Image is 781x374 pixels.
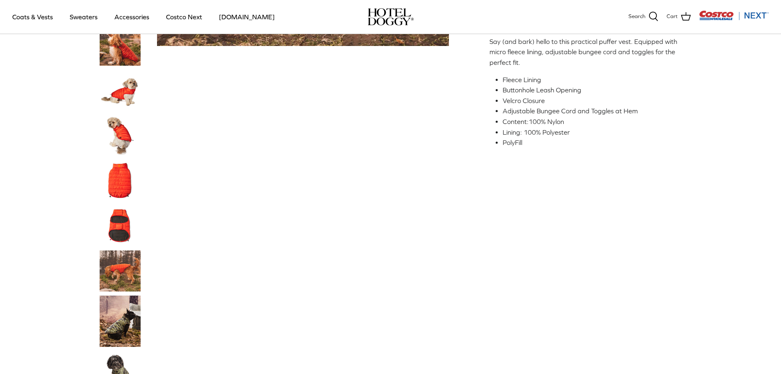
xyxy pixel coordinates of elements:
a: Thumbnail Link [100,160,141,201]
a: Thumbnail Link [100,115,141,156]
a: Visit Costco Next [699,16,769,22]
span: Search [628,12,645,21]
a: Cart [667,11,691,22]
li: Lining: 100% Polyester [503,127,675,138]
a: Thumbnail Link [100,70,141,111]
img: hoteldoggycom [368,8,414,25]
a: [DOMAIN_NAME] [212,3,282,31]
img: Costco Next [699,10,769,21]
li: Buttonhole Leash Opening [503,85,675,96]
li: PolyFill [503,138,675,148]
a: Thumbnail Link [100,250,141,291]
a: Coats & Vests [5,3,60,31]
a: Thumbnail Link [100,205,141,246]
a: Accessories [107,3,157,31]
p: Say (and bark) hello to this practical puffer vest. Equipped with micro fleece lining, adjustable... [490,37,682,68]
li: Content:100% Nylon [503,117,675,127]
a: hoteldoggy.com hoteldoggycom [368,8,414,25]
a: Search [628,11,658,22]
a: Thumbnail Link [100,25,141,66]
a: Costco Next [159,3,209,31]
a: Thumbnail Link [100,296,141,347]
a: Sweaters [62,3,105,31]
li: Velcro Closure [503,96,675,106]
li: Fleece Lining [503,75,675,85]
li: Adjustable Bungee Cord and Toggles at Hem [503,106,675,117]
span: Cart [667,12,678,21]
